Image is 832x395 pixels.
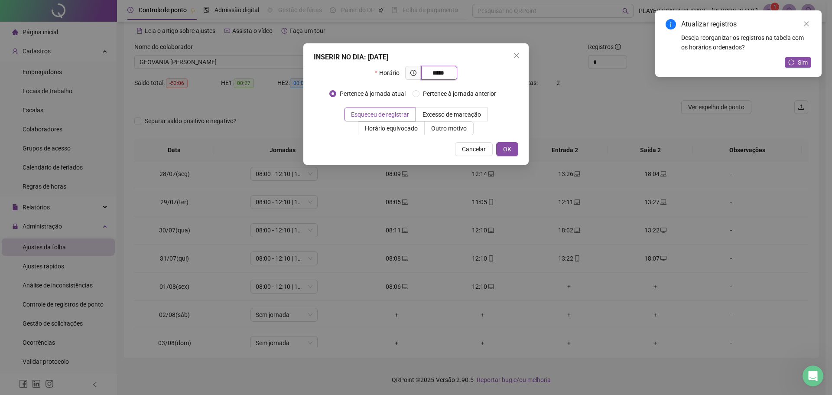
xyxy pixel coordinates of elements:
span: Horário equivocado [365,125,418,132]
span: Sim [798,58,808,67]
label: Horário [375,66,405,80]
span: close [513,52,520,59]
span: Outro motivo [431,125,467,132]
span: Esqueceu de registrar [351,111,409,118]
button: Sim [785,57,811,68]
div: Deseja reorganizar os registros na tabela com os horários ordenados? [681,33,811,52]
span: reload [788,59,794,65]
span: Pertence à jornada anterior [419,89,500,98]
span: Pertence à jornada atual [336,89,409,98]
button: OK [496,142,518,156]
button: Cancelar [455,142,493,156]
button: Close [510,49,523,62]
div: Atualizar registros [681,19,811,29]
span: Cancelar [462,144,486,154]
iframe: Intercom live chat [803,366,823,386]
span: info-circle [666,19,676,29]
span: Excesso de marcação [422,111,481,118]
span: close [803,21,809,27]
a: Close [802,19,811,29]
span: clock-circle [410,70,416,76]
div: INSERIR NO DIA : [DATE] [314,52,518,62]
span: OK [503,144,511,154]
